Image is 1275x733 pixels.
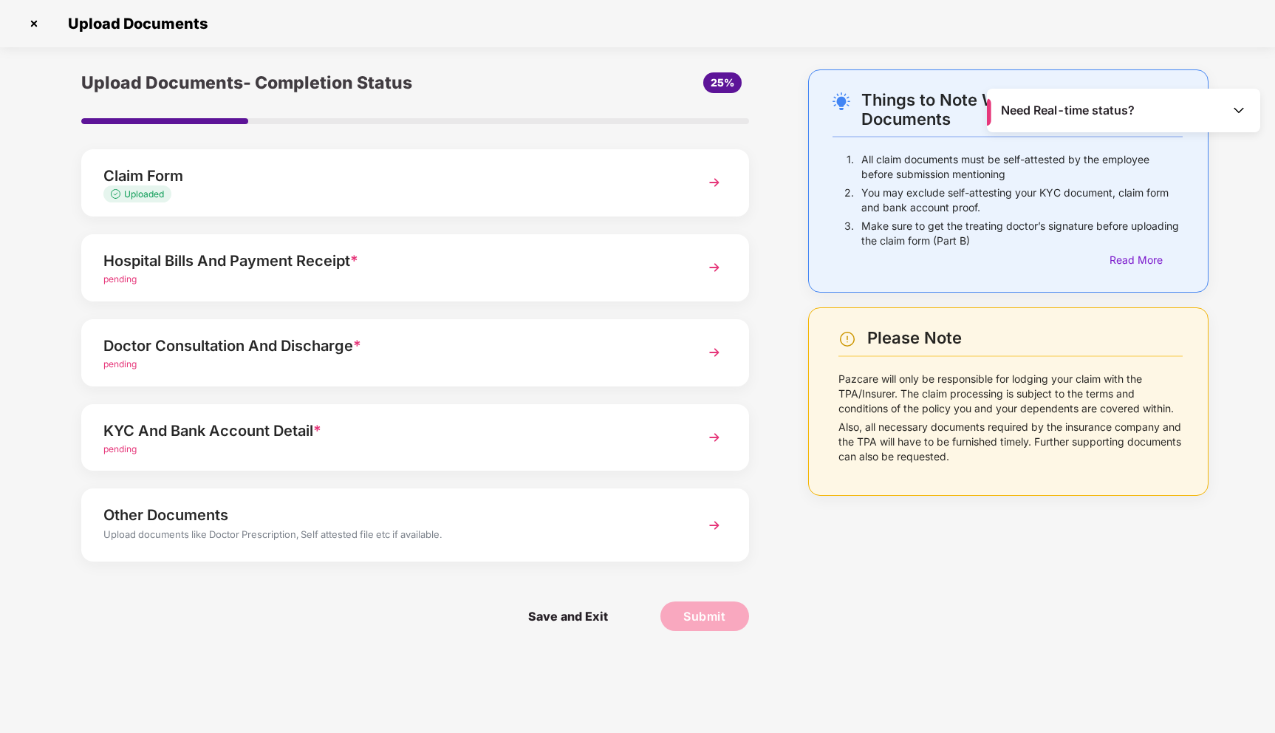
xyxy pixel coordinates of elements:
[111,189,124,199] img: svg+xml;base64,PHN2ZyB4bWxucz0iaHR0cDovL3d3dy53My5vcmcvMjAwMC9zdmciIHdpZHRoPSIxMy4zMzMiIGhlaWdodD...
[844,185,854,215] p: 2.
[838,372,1183,416] p: Pazcare will only be responsible for lodging your claim with the TPA/Insurer. The claim processin...
[22,12,46,35] img: svg+xml;base64,PHN2ZyBpZD0iQ3Jvc3MtMzJ4MzIiIHhtbG5zPSJodHRwOi8vd3d3LnczLm9yZy8yMDAwL3N2ZyIgd2lkdG...
[711,76,734,89] span: 25%
[838,420,1183,464] p: Also, all necessary documents required by the insurance company and the TPA will have to be furni...
[103,334,674,358] div: Doctor Consultation And Discharge
[103,503,674,527] div: Other Documents
[660,601,749,631] button: Submit
[838,330,856,348] img: svg+xml;base64,PHN2ZyBpZD0iV2FybmluZ18tXzI0eDI0IiBkYXRhLW5hbWU9Ildhcm5pbmcgLSAyNHgyNCIgeG1sbnM9Im...
[861,219,1183,248] p: Make sure to get the treating doctor’s signature before uploading the claim form (Part B)
[1110,252,1183,268] div: Read More
[81,69,526,96] div: Upload Documents- Completion Status
[513,601,623,631] span: Save and Exit
[103,164,674,188] div: Claim Form
[861,152,1183,182] p: All claim documents must be self-attested by the employee before submission mentioning
[1001,103,1135,118] span: Need Real-time status?
[701,339,728,366] img: svg+xml;base64,PHN2ZyBpZD0iTmV4dCIgeG1sbnM9Imh0dHA6Ly93d3cudzMub3JnLzIwMDAvc3ZnIiB3aWR0aD0iMzYiIG...
[701,169,728,196] img: svg+xml;base64,PHN2ZyBpZD0iTmV4dCIgeG1sbnM9Imh0dHA6Ly93d3cudzMub3JnLzIwMDAvc3ZnIiB3aWR0aD0iMzYiIG...
[53,15,215,33] span: Upload Documents
[103,249,674,273] div: Hospital Bills And Payment Receipt
[833,92,850,110] img: svg+xml;base64,PHN2ZyB4bWxucz0iaHR0cDovL3d3dy53My5vcmcvMjAwMC9zdmciIHdpZHRoPSIyNC4wOTMiIGhlaWdodD...
[701,424,728,451] img: svg+xml;base64,PHN2ZyBpZD0iTmV4dCIgeG1sbnM9Imh0dHA6Ly93d3cudzMub3JnLzIwMDAvc3ZnIiB3aWR0aD0iMzYiIG...
[701,512,728,539] img: svg+xml;base64,PHN2ZyBpZD0iTmV4dCIgeG1sbnM9Imh0dHA6Ly93d3cudzMub3JnLzIwMDAvc3ZnIiB3aWR0aD0iMzYiIG...
[844,219,854,248] p: 3.
[103,443,137,454] span: pending
[103,527,674,546] div: Upload documents like Doctor Prescription, Self attested file etc if available.
[701,254,728,281] img: svg+xml;base64,PHN2ZyBpZD0iTmV4dCIgeG1sbnM9Imh0dHA6Ly93d3cudzMub3JnLzIwMDAvc3ZnIiB3aWR0aD0iMzYiIG...
[103,358,137,369] span: pending
[847,152,854,182] p: 1.
[861,185,1183,215] p: You may exclude self-attesting your KYC document, claim form and bank account proof.
[861,90,1183,129] div: Things to Note While Uploading Claim Documents
[867,328,1183,348] div: Please Note
[1231,103,1246,117] img: Toggle Icon
[103,273,137,284] span: pending
[103,419,674,443] div: KYC And Bank Account Detail
[124,188,164,200] span: Uploaded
